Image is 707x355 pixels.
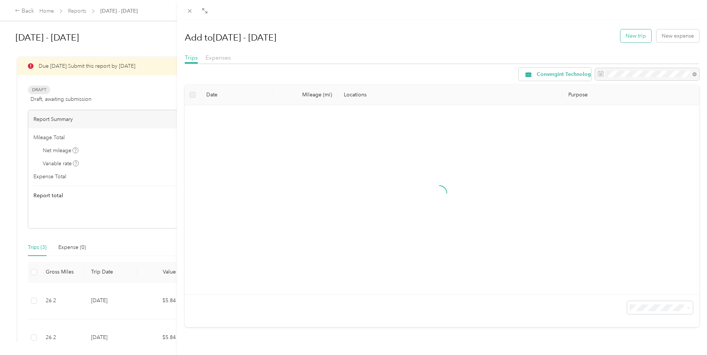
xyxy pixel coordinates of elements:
span: Trips [185,54,198,61]
iframe: Everlance-gr Chat Button Frame [665,313,707,355]
button: New expense [656,29,699,42]
th: Date [200,85,274,105]
h1: Add to [DATE] - [DATE] [185,29,276,47]
button: New trip [620,29,651,42]
th: Locations [338,85,562,105]
span: Expenses [206,54,231,61]
th: Mileage (mi) [274,85,338,105]
span: Convergint Technologies [537,72,598,77]
th: Purpose [562,85,699,105]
